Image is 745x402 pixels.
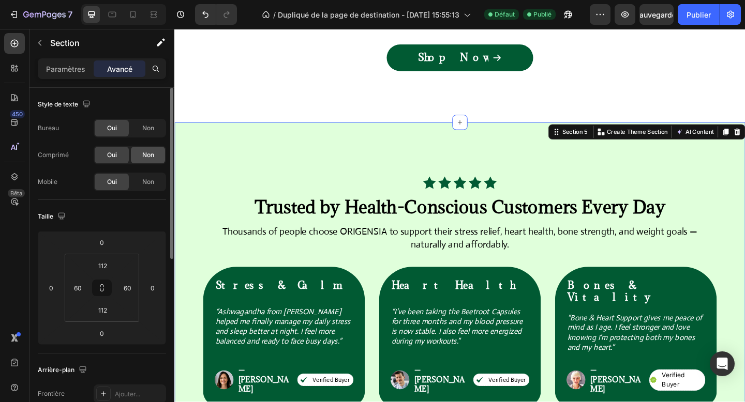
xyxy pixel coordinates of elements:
button: AI Content [543,106,589,118]
p: Heart Health [236,272,385,286]
input: 0 [145,280,160,296]
font: Style de texte [38,100,78,108]
img: gempages_586318909167108803-084767f8-8e2f-408a-9d9c-f919e9b5ec52.png [43,372,64,392]
button: 7 [4,4,77,25]
font: Taille [38,212,53,220]
button: Publier [678,4,720,25]
font: / [273,10,276,19]
h2: Trusted by Health-Conscious Customers Every Day [31,181,590,207]
font: Non [142,151,154,159]
font: Paramètres [46,65,85,73]
img: gempages_586318909167108803-6273a642-708e-4858-9a50-b08f21fbc5d3.png [235,372,256,392]
font: Ajouter... [115,390,140,398]
input: 0 [43,280,59,296]
font: Non [142,124,154,132]
font: Sauvegarder [635,10,679,19]
p: Stress & Calm [44,272,193,286]
font: Non [142,178,154,185]
img: gempages_586318909167108803-deeb0204-0103-4a3c-ba98-053f08bc20d9.png [426,372,447,392]
font: Avancé [107,65,132,73]
p: — [PERSON_NAME] [452,367,511,397]
p: Thousands of people choose ORIGENSIA to support their stress relief, heart health, bone strength,... [32,213,589,242]
p: Create Theme Section [470,107,537,117]
font: Oui [107,151,117,159]
p: Section [50,37,135,49]
i: “Ashwagandha from [PERSON_NAME] helped me finally manage my daily stress and sleep better at nigh... [44,302,191,345]
font: Section [50,38,80,48]
font: Bureau [38,124,59,132]
i: “I’ve been taking the Beetroot Capsules for three months and my blood pressure is now stable. I a... [236,302,379,345]
font: Bêta [10,190,22,197]
font: Frontière [38,390,65,397]
font: Publier [687,10,711,19]
input: 60 px [120,280,135,296]
p: Verified Buyer [341,377,382,387]
p: Verified Buyer [150,377,190,387]
font: Oui [107,178,117,185]
font: Mobile [38,178,57,185]
strong: — [PERSON_NAME] [69,366,124,397]
font: Arrière-plan [38,366,74,374]
div: Section 5 [420,107,451,117]
font: 450 [12,111,23,118]
input: 60 px [70,280,85,296]
p: Bones & Vitality [427,272,576,299]
font: Oui [107,124,117,132]
i: “Bone & Heart Support gives me peace of mind as I age. I feel stronger and love knowing I’m prote... [427,309,574,352]
input: 0 [92,326,112,341]
div: Ouvrir Intercom Messenger [710,351,735,376]
input: 0 [92,235,112,250]
iframe: Zone de conception [174,29,745,402]
p: — [PERSON_NAME] [261,367,320,397]
input: 112 px [92,258,113,273]
font: Comprimé [38,151,69,159]
font: Défaut [495,10,515,18]
font: 7 [68,9,72,20]
div: Annuler/Rétablir [195,4,237,25]
font: Dupliqué de la page de destination - [DATE] 15:55:13 [278,10,459,19]
button: Sauvegarder [639,4,674,25]
input: 112 px [92,302,113,318]
font: Publié [533,10,552,18]
p: Verified Buyer [530,372,576,392]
